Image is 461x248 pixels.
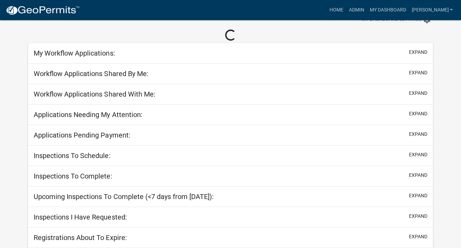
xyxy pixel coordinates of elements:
a: [PERSON_NAME] [409,3,455,17]
h5: Inspections I Have Requested: [34,213,127,221]
h5: Applications Pending Payment: [34,131,130,139]
a: Home [326,3,346,17]
button: expand [409,49,427,56]
button: expand [409,172,427,179]
h5: Registrations About To Expire: [34,233,127,242]
h5: Applications Needing My Attention: [34,110,142,119]
button: expand [409,192,427,199]
a: My Dashboard [367,3,409,17]
h5: Workflow Applications Shared By Me: [34,69,148,78]
button: expand [409,90,427,97]
h5: Workflow Applications Shared With Me: [34,90,155,98]
button: expand [409,110,427,117]
button: expand [409,69,427,76]
h5: Inspections To Complete: [34,172,112,180]
button: expand [409,131,427,138]
button: expand [409,151,427,158]
h5: My Workflow Applications: [34,49,115,57]
h5: Upcoming Inspections To Complete (<7 days from [DATE]): [34,192,213,201]
button: expand [409,213,427,220]
h5: Inspections To Schedule: [34,151,110,160]
a: Admin [346,3,367,17]
button: expand [409,233,427,240]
